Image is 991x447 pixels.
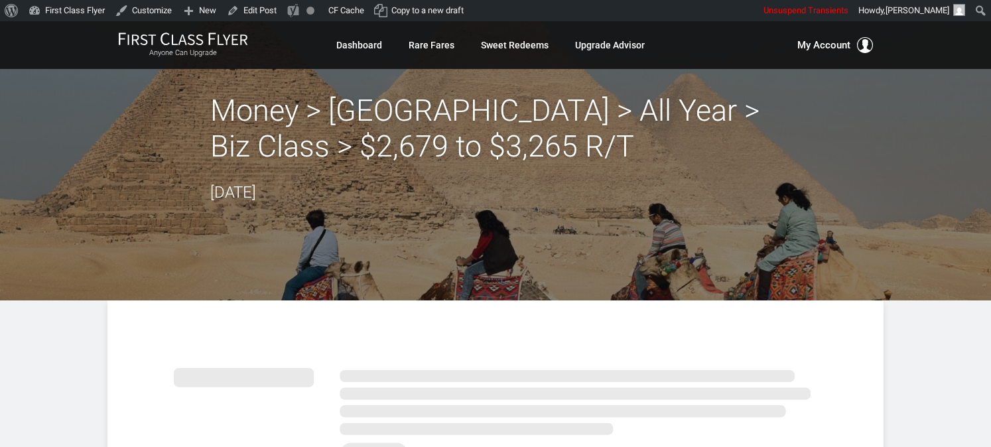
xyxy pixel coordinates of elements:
button: My Account [797,37,873,53]
h2: Money > [GEOGRAPHIC_DATA] > All Year > Biz Class > $2,679 to $3,265 R/T [210,93,781,164]
a: Sweet Redeems [481,33,549,57]
a: Upgrade Advisor [575,33,645,57]
a: Dashboard [336,33,382,57]
small: Anyone Can Upgrade [118,48,248,58]
time: [DATE] [210,183,256,202]
a: Rare Fares [409,33,454,57]
span: My Account [797,37,850,53]
span: Unsuspend Transients [763,5,848,15]
span: [PERSON_NAME] [886,5,949,15]
img: First Class Flyer [118,32,248,46]
a: First Class FlyerAnyone Can Upgrade [118,32,248,58]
